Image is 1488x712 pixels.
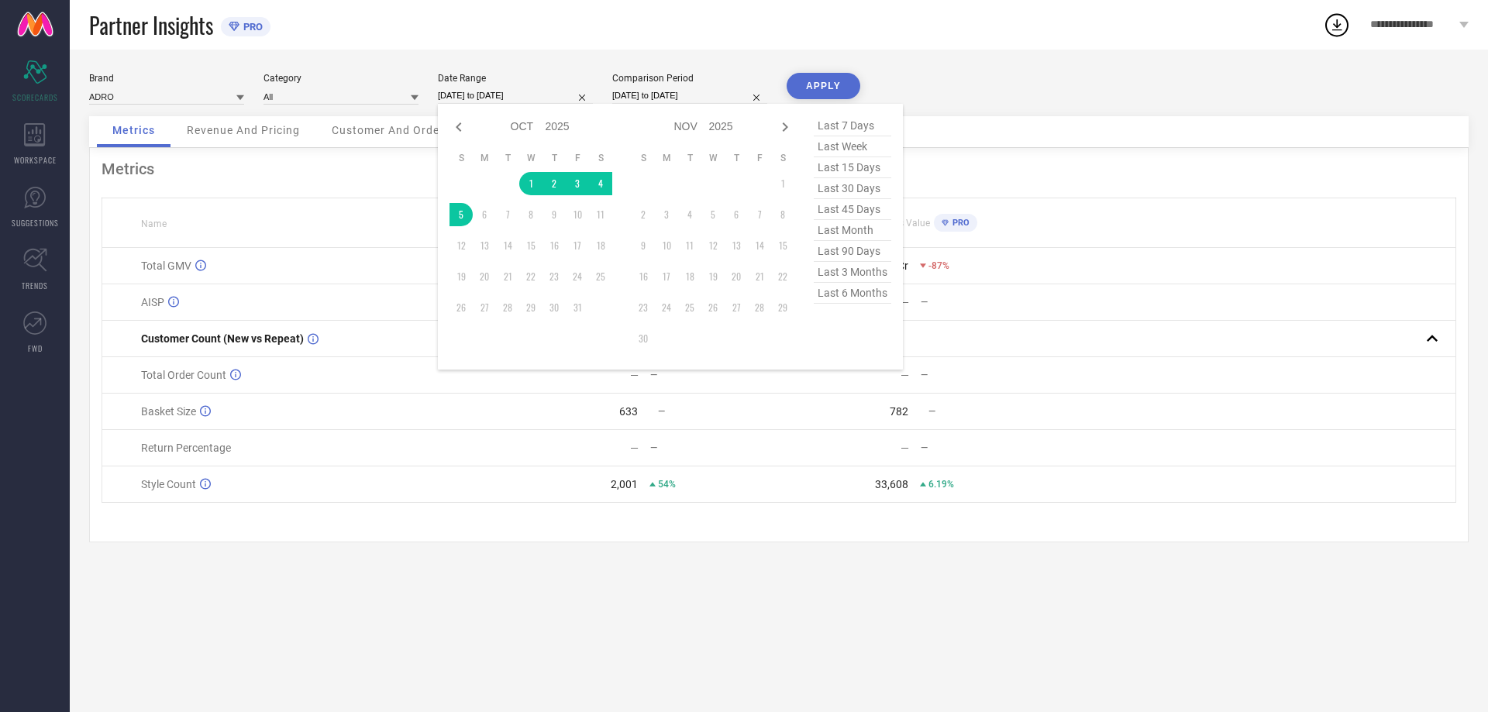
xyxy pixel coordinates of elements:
[519,172,542,195] td: Wed Oct 01 2025
[701,234,725,257] td: Wed Nov 12 2025
[701,265,725,288] td: Wed Nov 19 2025
[921,297,1049,308] div: —
[650,370,778,380] div: —
[771,203,794,226] td: Sat Nov 08 2025
[658,406,665,417] span: —
[655,203,678,226] td: Mon Nov 03 2025
[901,369,909,381] div: —
[632,327,655,350] td: Sun Nov 30 2025
[566,265,589,288] td: Fri Oct 24 2025
[678,265,701,288] td: Tue Nov 18 2025
[141,296,164,308] span: AISP
[949,218,970,228] span: PRO
[28,342,43,354] span: FWD
[566,234,589,257] td: Fri Oct 17 2025
[449,118,468,136] div: Previous month
[542,296,566,319] td: Thu Oct 30 2025
[655,152,678,164] th: Monday
[438,88,593,104] input: Select date range
[519,296,542,319] td: Wed Oct 29 2025
[473,203,496,226] td: Mon Oct 06 2025
[678,152,701,164] th: Tuesday
[748,203,771,226] td: Fri Nov 07 2025
[141,218,167,229] span: Name
[725,234,748,257] td: Thu Nov 13 2025
[473,265,496,288] td: Mon Oct 20 2025
[901,296,909,308] div: —
[89,9,213,41] span: Partner Insights
[141,332,304,345] span: Customer Count (New vs Repeat)
[921,370,1049,380] div: —
[890,405,908,418] div: 782
[725,265,748,288] td: Thu Nov 20 2025
[496,265,519,288] td: Tue Oct 21 2025
[473,234,496,257] td: Mon Oct 13 2025
[678,203,701,226] td: Tue Nov 04 2025
[449,152,473,164] th: Sunday
[141,478,196,490] span: Style Count
[928,479,954,490] span: 6.19%
[141,369,226,381] span: Total Order Count
[519,265,542,288] td: Wed Oct 22 2025
[589,172,612,195] td: Sat Oct 04 2025
[814,262,891,283] span: last 3 months
[566,172,589,195] td: Fri Oct 03 2025
[814,157,891,178] span: last 15 days
[449,296,473,319] td: Sun Oct 26 2025
[141,405,196,418] span: Basket Size
[630,442,639,454] div: —
[542,265,566,288] td: Thu Oct 23 2025
[748,296,771,319] td: Fri Nov 28 2025
[612,73,767,84] div: Comparison Period
[748,152,771,164] th: Friday
[438,73,593,84] div: Date Range
[566,296,589,319] td: Fri Oct 31 2025
[771,296,794,319] td: Sat Nov 29 2025
[701,296,725,319] td: Wed Nov 26 2025
[678,296,701,319] td: Tue Nov 25 2025
[725,203,748,226] td: Thu Nov 06 2025
[589,234,612,257] td: Sat Oct 18 2025
[449,203,473,226] td: Sun Oct 05 2025
[632,296,655,319] td: Sun Nov 23 2025
[496,234,519,257] td: Tue Oct 14 2025
[263,73,418,84] div: Category
[771,265,794,288] td: Sat Nov 22 2025
[632,265,655,288] td: Sun Nov 16 2025
[650,442,778,453] div: —
[496,203,519,226] td: Tue Oct 07 2025
[589,152,612,164] th: Saturday
[187,124,300,136] span: Revenue And Pricing
[748,234,771,257] td: Fri Nov 14 2025
[542,234,566,257] td: Thu Oct 16 2025
[901,442,909,454] div: —
[776,118,794,136] div: Next month
[566,152,589,164] th: Friday
[611,478,638,490] div: 2,001
[89,73,244,84] div: Brand
[814,241,891,262] span: last 90 days
[112,124,155,136] span: Metrics
[725,296,748,319] td: Thu Nov 27 2025
[12,217,59,229] span: SUGGESTIONS
[22,280,48,291] span: TRENDS
[612,88,767,104] input: Select comparison period
[332,124,450,136] span: Customer And Orders
[496,152,519,164] th: Tuesday
[589,203,612,226] td: Sat Oct 11 2025
[566,203,589,226] td: Fri Oct 10 2025
[473,152,496,164] th: Monday
[875,478,908,490] div: 33,608
[542,152,566,164] th: Thursday
[814,283,891,304] span: last 6 months
[787,73,860,99] button: APPLY
[632,234,655,257] td: Sun Nov 09 2025
[1323,11,1351,39] div: Open download list
[632,152,655,164] th: Sunday
[771,152,794,164] th: Saturday
[701,152,725,164] th: Wednesday
[814,220,891,241] span: last month
[701,203,725,226] td: Wed Nov 05 2025
[496,296,519,319] td: Tue Oct 28 2025
[632,203,655,226] td: Sun Nov 02 2025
